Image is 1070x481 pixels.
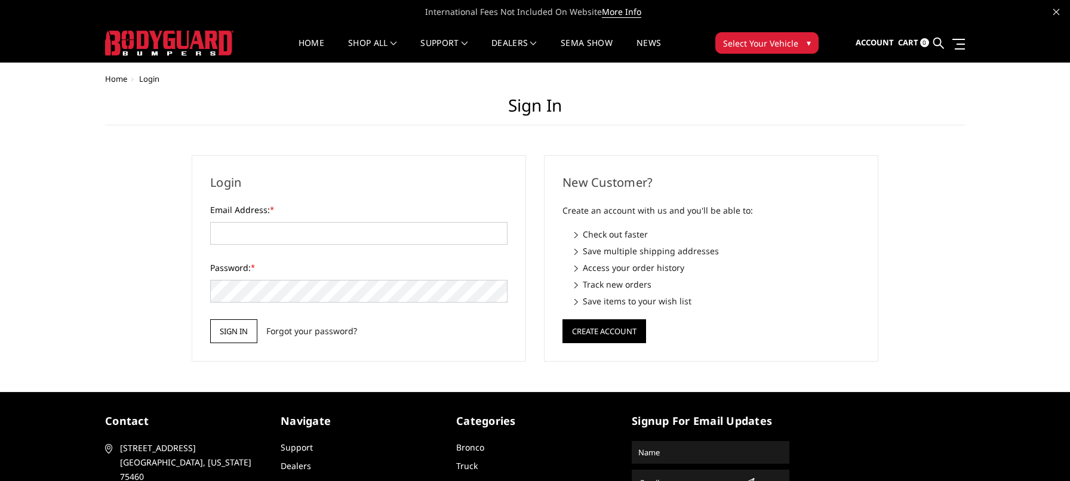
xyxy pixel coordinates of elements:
input: Sign in [210,319,257,343]
a: Account [856,27,894,59]
button: Create Account [562,319,646,343]
span: Login [139,73,159,84]
span: Cart [898,37,918,48]
a: Support [281,442,313,453]
a: Home [299,39,324,62]
a: Bronco [456,442,484,453]
h5: signup for email updates [632,413,789,429]
span: Account [856,37,894,48]
button: Select Your Vehicle [715,32,819,54]
h1: Sign in [105,95,965,125]
li: Save items to your wish list [574,295,860,307]
a: Truck [456,460,478,471]
a: shop all [348,39,396,62]
a: Create Account [562,324,646,335]
a: More Info [602,6,641,18]
a: Dealers [491,39,537,62]
span: Select Your Vehicle [723,37,798,50]
a: News [637,39,661,62]
li: Check out faster [574,228,860,240]
a: Forgot your password? [266,325,357,337]
iframe: Chat Widget [1010,424,1070,481]
a: Home [105,73,127,84]
li: Track new orders [574,278,860,291]
h5: Categories [456,413,614,429]
label: Password: [210,261,508,274]
h5: contact [105,413,263,429]
span: 0 [920,38,929,47]
a: Cart 0 [898,27,929,59]
h2: New Customer? [562,174,860,192]
p: Create an account with us and you'll be able to: [562,203,860,218]
label: Email Address: [210,203,508,216]
h2: Login [210,174,508,192]
input: Name [634,443,788,462]
a: Support [420,39,468,62]
h5: Navigate [281,413,438,429]
a: SEMA Show [561,39,613,62]
li: Access your order history [574,261,860,274]
a: Dealers [281,460,311,471]
span: ▾ [807,36,811,49]
img: BODYGUARD BUMPERS [105,30,233,55]
li: Save multiple shipping addresses [574,245,860,257]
